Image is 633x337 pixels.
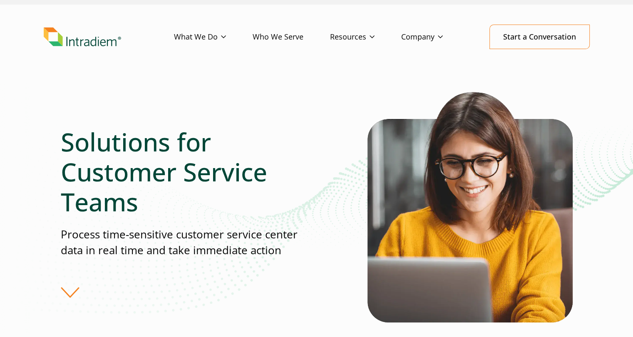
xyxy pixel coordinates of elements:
a: Start a Conversation [489,25,590,49]
img: Intradiem [44,27,121,47]
a: Company [401,25,469,49]
a: Link to homepage of Intradiem [44,27,174,47]
a: Resources [330,25,401,49]
h1: Solutions for Customer Service Teams [61,127,316,217]
a: Who We Serve [253,25,330,49]
img: Woman wearing glasses looking at contact center automation solutions on her laptop [367,82,573,322]
a: What We Do [174,25,253,49]
p: Process time-sensitive customer service center data in real time and take immediate action [61,227,316,258]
